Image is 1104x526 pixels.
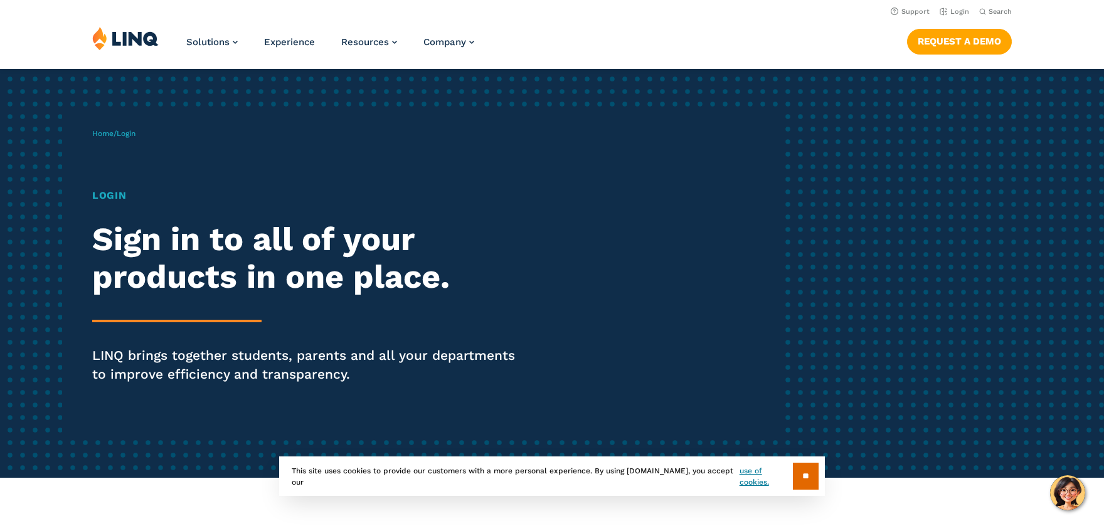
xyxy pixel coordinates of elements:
[92,188,517,203] h1: Login
[186,36,230,48] span: Solutions
[907,29,1012,54] a: Request a Demo
[423,36,474,48] a: Company
[1050,475,1085,510] button: Hello, have a question? Let’s chat.
[341,36,397,48] a: Resources
[341,36,389,48] span: Resources
[740,465,793,488] a: use of cookies.
[907,26,1012,54] nav: Button Navigation
[117,129,135,138] span: Login
[92,129,135,138] span: /
[423,36,466,48] span: Company
[279,456,825,496] div: This site uses cookies to provide our customers with a more personal experience. By using [DOMAIN...
[186,26,474,68] nav: Primary Navigation
[264,36,315,48] a: Experience
[92,346,517,384] p: LINQ brings together students, parents and all your departments to improve efficiency and transpa...
[92,129,114,138] a: Home
[891,8,930,16] a: Support
[979,7,1012,16] button: Open Search Bar
[92,26,159,50] img: LINQ | K‑12 Software
[989,8,1012,16] span: Search
[940,8,969,16] a: Login
[92,221,517,296] h2: Sign in to all of your products in one place.
[186,36,238,48] a: Solutions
